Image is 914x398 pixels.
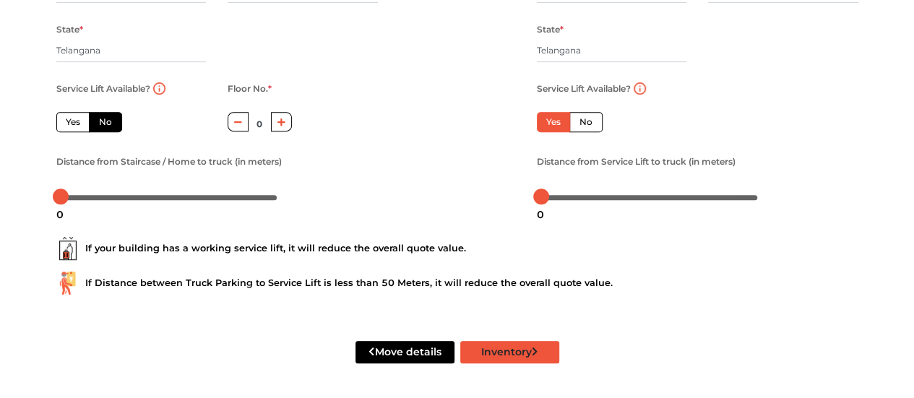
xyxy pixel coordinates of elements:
[537,112,570,132] label: Yes
[56,237,79,260] img: ...
[56,272,79,295] img: ...
[89,112,122,132] label: No
[56,237,858,260] div: If your building has a working service lift, it will reduce the overall quote value.
[228,79,272,98] label: Floor No.
[51,202,69,227] div: 0
[56,112,90,132] label: Yes
[56,272,858,295] div: If Distance between Truck Parking to Service Lift is less than 50 Meters, it will reduce the over...
[537,79,631,98] label: Service Lift Available?
[460,341,559,363] button: Inventory
[56,79,150,98] label: Service Lift Available?
[569,112,603,132] label: No
[56,20,83,39] label: State
[56,152,282,171] label: Distance from Staircase / Home to truck (in meters)
[537,20,564,39] label: State
[355,341,454,363] button: Move details
[531,202,550,227] div: 0
[537,152,736,171] label: Distance from Service Lift to truck (in meters)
